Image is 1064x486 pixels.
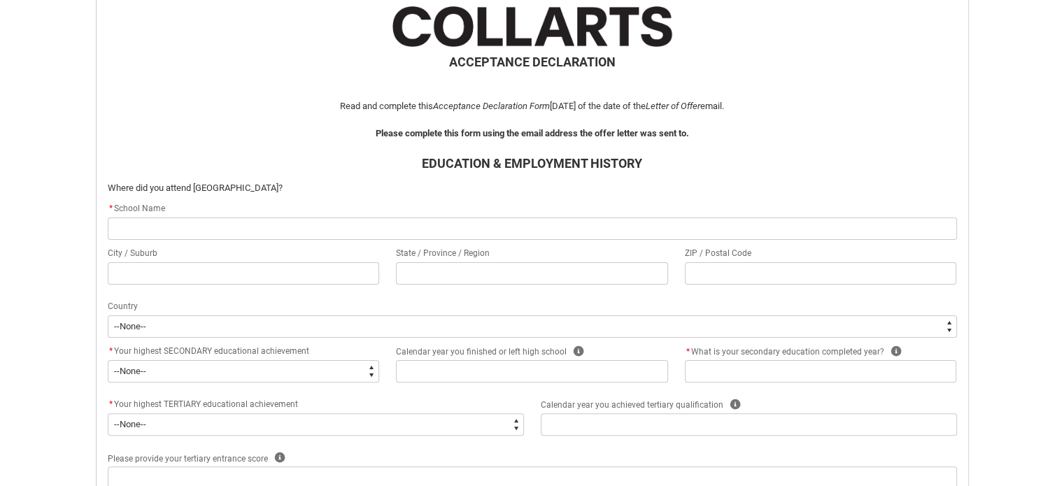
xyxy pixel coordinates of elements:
span: Calendar year you finished or left high school [396,347,567,357]
abbr: required [109,399,113,409]
span: Country [108,301,138,311]
p: Where did you attend [GEOGRAPHIC_DATA]? [108,181,957,195]
span: What is your secondary education completed year? [685,347,884,357]
i: Acceptance Declaration [433,101,527,111]
h2: ACCEPTANCE DECLARATION [108,52,957,71]
abbr: required [109,203,113,213]
span: ZIP / Postal Code [685,248,751,258]
span: City / Suburb [108,248,157,258]
abbr: required [109,346,113,356]
span: Your highest TERTIARY educational achievement [114,399,298,409]
span: State / Province / Region [396,248,490,258]
p: Read and complete this [DATE] of the date of the email. [108,99,957,113]
img: CollartsLargeTitle [392,6,672,47]
b: EDUCATION & EMPLOYMENT HISTORY [422,156,642,171]
i: Letter of Offer [646,101,700,111]
span: Your highest SECONDARY educational achievement [114,346,309,356]
span: Calendar year you achieved tertiary qualification [541,400,723,410]
i: Form [530,101,550,111]
span: School Name [108,203,165,213]
span: Please provide your tertiary entrance score [108,454,268,464]
b: Please complete this form using the email address the offer letter was sent to. [376,128,689,138]
abbr: required [686,347,690,357]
